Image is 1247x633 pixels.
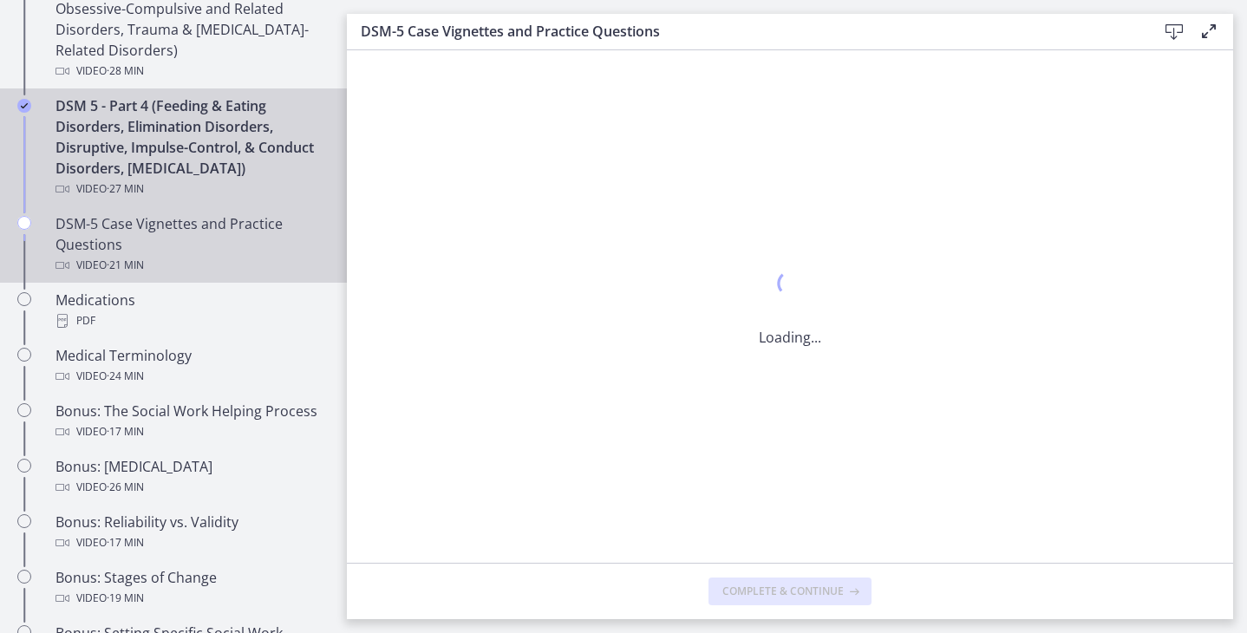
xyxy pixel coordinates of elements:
[722,584,844,598] span: Complete & continue
[55,456,326,498] div: Bonus: [MEDICAL_DATA]
[107,61,144,82] span: · 28 min
[55,345,326,387] div: Medical Terminology
[759,266,821,306] div: 1
[107,255,144,276] span: · 21 min
[759,327,821,348] p: Loading...
[55,512,326,553] div: Bonus: Reliability vs. Validity
[55,95,326,199] div: DSM 5 - Part 4 (Feeding & Eating Disorders, Elimination Disorders, Disruptive, Impulse-Control, &...
[107,366,144,387] span: · 24 min
[55,477,326,498] div: Video
[55,366,326,387] div: Video
[708,578,872,605] button: Complete & continue
[361,21,1129,42] h3: DSM-5 Case Vignettes and Practice Questions
[55,310,326,331] div: PDF
[55,61,326,82] div: Video
[107,588,144,609] span: · 19 min
[55,421,326,442] div: Video
[107,532,144,553] span: · 17 min
[55,401,326,442] div: Bonus: The Social Work Helping Process
[107,477,144,498] span: · 26 min
[55,588,326,609] div: Video
[55,567,326,609] div: Bonus: Stages of Change
[107,421,144,442] span: · 17 min
[55,255,326,276] div: Video
[17,99,31,113] i: Completed
[55,179,326,199] div: Video
[55,290,326,331] div: Medications
[55,213,326,276] div: DSM-5 Case Vignettes and Practice Questions
[107,179,144,199] span: · 27 min
[55,532,326,553] div: Video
